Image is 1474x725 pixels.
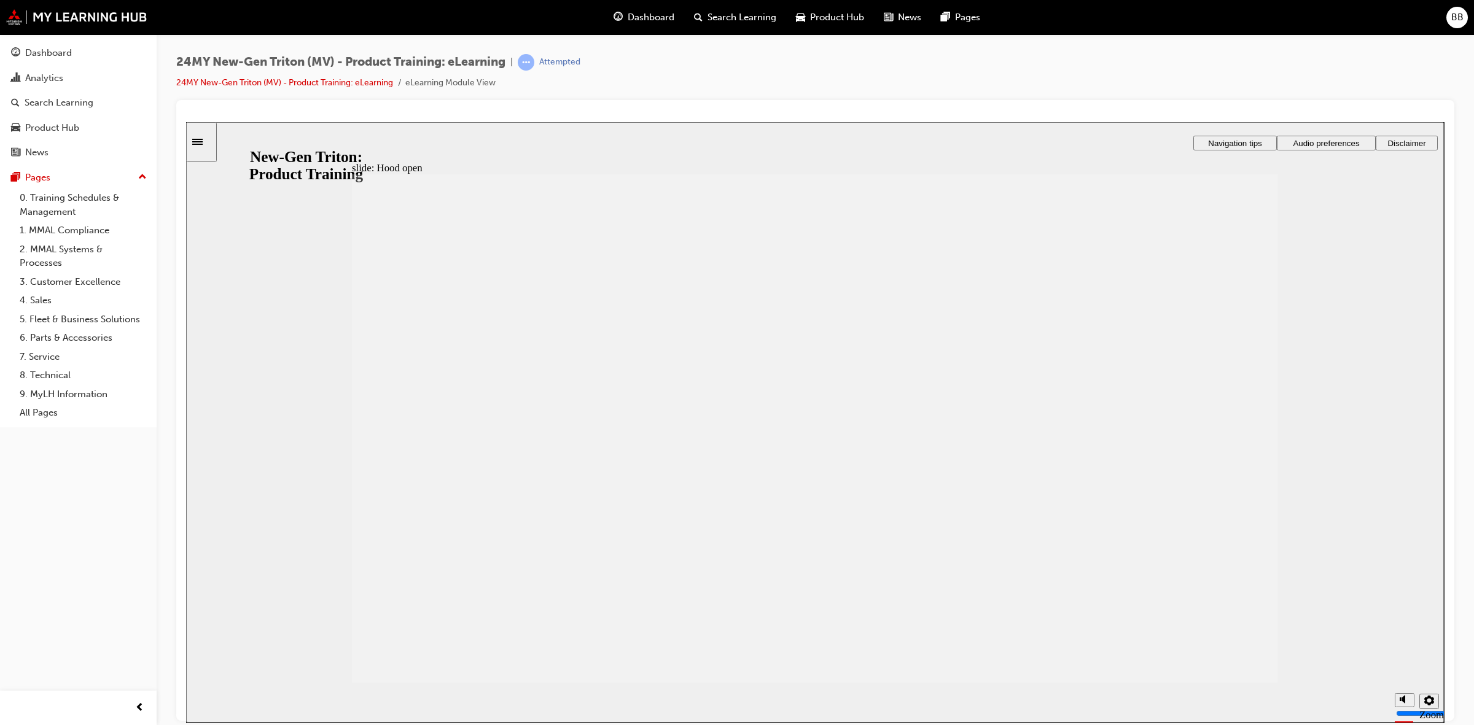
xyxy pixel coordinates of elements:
[1233,572,1253,587] button: Settings
[25,171,50,185] div: Pages
[1210,586,1289,596] input: volume
[518,54,534,71] span: learningRecordVerb_ATTEMPT-icon
[15,291,152,310] a: 4. Sales
[11,147,20,158] span: news-icon
[176,77,393,88] a: 24MY New-Gen Triton (MV) - Product Training: eLearning
[25,145,49,160] div: News
[614,10,623,25] span: guage-icon
[25,46,72,60] div: Dashboard
[11,173,20,184] span: pages-icon
[1446,7,1468,28] button: BB
[15,188,152,221] a: 0. Training Schedules & Management
[405,76,496,90] li: eLearning Module View
[694,10,703,25] span: search-icon
[955,10,980,25] span: Pages
[6,9,147,25] img: mmal
[941,10,950,25] span: pages-icon
[25,71,63,85] div: Analytics
[11,73,20,84] span: chart-icon
[15,240,152,273] a: 2. MMAL Systems & Processes
[684,5,786,30] a: search-iconSearch Learning
[884,10,893,25] span: news-icon
[5,42,152,64] a: Dashboard
[1007,14,1091,28] button: Navigation tips
[15,273,152,292] a: 3. Customer Excellence
[15,347,152,366] a: 7. Service
[176,55,505,69] span: 24MY New-Gen Triton (MV) - Product Training: eLearning
[810,10,864,25] span: Product Hub
[1209,571,1228,585] button: Mute (Ctrl+Alt+M)
[1233,587,1258,623] label: Zoom to fit
[1203,560,1252,600] div: misc controls
[539,56,580,68] div: Attempted
[25,121,79,135] div: Product Hub
[510,55,513,69] span: |
[11,98,20,109] span: search-icon
[1107,17,1173,26] span: Audio preferences
[931,5,990,30] a: pages-iconPages
[5,166,152,189] button: Pages
[15,221,152,240] a: 1. MMAL Compliance
[25,96,93,110] div: Search Learning
[135,700,144,716] span: prev-icon
[15,385,152,404] a: 9. MyLH Information
[5,141,152,164] a: News
[1201,17,1239,26] span: Disclaimer
[11,48,20,59] span: guage-icon
[708,10,776,25] span: Search Learning
[15,366,152,385] a: 8. Technical
[1451,10,1464,25] span: BB
[898,10,921,25] span: News
[5,91,152,114] a: Search Learning
[786,5,874,30] a: car-iconProduct Hub
[138,169,147,185] span: up-icon
[628,10,674,25] span: Dashboard
[15,310,152,329] a: 5. Fleet & Business Solutions
[1190,14,1252,28] button: Disclaimer
[874,5,931,30] a: news-iconNews
[11,123,20,134] span: car-icon
[604,5,684,30] a: guage-iconDashboard
[1022,17,1075,26] span: Navigation tips
[796,10,805,25] span: car-icon
[5,39,152,166] button: DashboardAnalyticsSearch LearningProduct HubNews
[5,117,152,139] a: Product Hub
[5,67,152,90] a: Analytics
[15,403,152,422] a: All Pages
[1091,14,1190,28] button: Audio preferences
[15,328,152,347] a: 6. Parts & Accessories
